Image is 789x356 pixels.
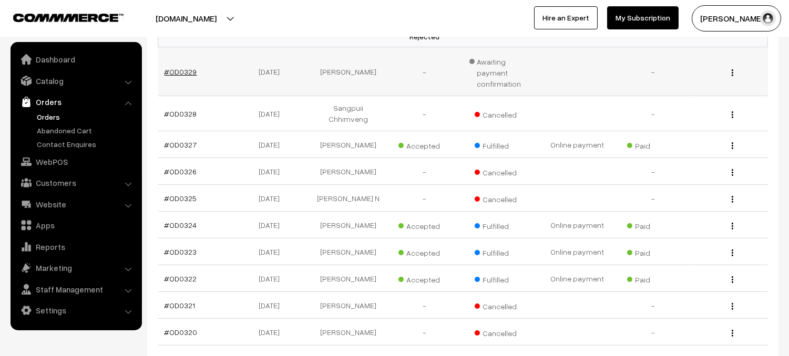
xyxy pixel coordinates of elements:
[534,6,598,29] a: Hire an Expert
[475,164,527,178] span: Cancelled
[469,54,533,89] span: Awaiting payment confirmation
[398,245,451,258] span: Accepted
[165,67,197,76] a: #OD0329
[539,265,616,292] td: Online payment
[234,158,311,185] td: [DATE]
[627,138,680,151] span: Paid
[13,14,124,22] img: COMMMERCE
[398,271,451,285] span: Accepted
[165,109,197,118] a: #OD0328
[398,218,451,232] span: Accepted
[732,330,733,337] img: Menu
[165,274,197,283] a: #OD0322
[387,292,463,319] td: -
[13,237,138,256] a: Reports
[732,276,733,283] img: Menu
[539,238,616,265] td: Online payment
[732,169,733,176] img: Menu
[13,280,138,299] a: Staff Management
[387,319,463,345] td: -
[475,107,527,120] span: Cancelled
[627,218,680,232] span: Paid
[165,194,197,203] a: #OD0325
[13,301,138,320] a: Settings
[165,301,196,310] a: #OD0321
[234,265,311,292] td: [DATE]
[165,328,198,337] a: #OD0320
[475,298,527,312] span: Cancelled
[732,196,733,203] img: Menu
[616,292,692,319] td: -
[475,138,527,151] span: Fulfilled
[165,247,197,256] a: #OD0323
[13,92,138,111] a: Orders
[475,245,527,258] span: Fulfilled
[311,265,387,292] td: [PERSON_NAME]
[165,221,197,229] a: #OD0324
[13,50,138,69] a: Dashboard
[692,5,781,32] button: [PERSON_NAME]
[732,223,733,229] img: Menu
[311,131,387,158] td: [PERSON_NAME]
[234,131,311,158] td: [DATE]
[627,245,680,258] span: Paid
[234,47,311,96] td: [DATE]
[311,292,387,319] td: [PERSON_NAME]
[398,138,451,151] span: Accepted
[311,185,387,212] td: [PERSON_NAME] N
[311,158,387,185] td: [PERSON_NAME]
[34,139,138,150] a: Contact Enquires
[234,96,311,131] td: [DATE]
[311,238,387,265] td: [PERSON_NAME]
[616,319,692,345] td: -
[616,96,692,131] td: -
[607,6,679,29] a: My Subscription
[234,238,311,265] td: [DATE]
[387,185,463,212] td: -
[165,167,197,176] a: #OD0326
[34,125,138,136] a: Abandoned Cart
[387,158,463,185] td: -
[311,96,387,131] td: Sangpuii Chhimveng
[234,319,311,345] td: [DATE]
[234,185,311,212] td: [DATE]
[475,218,527,232] span: Fulfilled
[732,142,733,149] img: Menu
[475,325,527,339] span: Cancelled
[539,212,616,238] td: Online payment
[13,195,138,214] a: Website
[13,258,138,277] a: Marketing
[616,158,692,185] td: -
[387,47,463,96] td: -
[165,140,197,149] a: #OD0327
[387,96,463,131] td: -
[13,152,138,171] a: WebPOS
[13,11,105,23] a: COMMMERCE
[13,216,138,235] a: Apps
[119,5,253,32] button: [DOMAIN_NAME]
[34,111,138,122] a: Orders
[475,271,527,285] span: Fulfilled
[627,271,680,285] span: Paid
[539,131,616,158] td: Online payment
[732,111,733,118] img: Menu
[760,11,776,26] img: user
[311,212,387,238] td: [PERSON_NAME]
[475,191,527,205] span: Cancelled
[13,71,138,90] a: Catalog
[732,69,733,76] img: Menu
[732,249,733,256] img: Menu
[311,319,387,345] td: [PERSON_NAME]
[616,185,692,212] td: -
[732,303,733,310] img: Menu
[616,47,692,96] td: -
[234,292,311,319] td: [DATE]
[13,173,138,192] a: Customers
[311,47,387,96] td: [PERSON_NAME]
[234,212,311,238] td: [DATE]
